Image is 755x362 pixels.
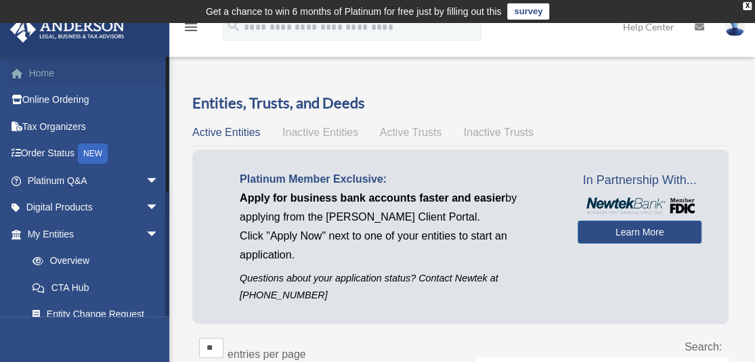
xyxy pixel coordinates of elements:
span: Apply for business bank accounts faster and easier [240,192,505,204]
img: Anderson Advisors Platinum Portal [6,16,129,43]
p: Questions about your application status? Contact Newtek at [PHONE_NUMBER] [240,270,557,304]
img: User Pic [725,17,745,37]
div: close [743,2,752,10]
a: My Entitiesarrow_drop_down [9,221,173,248]
span: arrow_drop_down [146,221,173,248]
div: Get a chance to win 6 months of Platinum for free just by filling out this [206,3,502,20]
a: Online Ordering [9,87,179,114]
a: survey [507,3,549,20]
i: menu [183,19,199,35]
a: Tax Organizers [9,113,179,140]
p: Platinum Member Exclusive: [240,170,557,189]
a: Learn More [578,221,702,244]
div: NEW [78,143,108,164]
a: Platinum Q&Aarrow_drop_down [9,167,179,194]
span: Active Entities [192,127,260,138]
p: by applying from the [PERSON_NAME] Client Portal. [240,189,557,227]
span: Active Trusts [380,127,442,138]
a: Order StatusNEW [9,140,179,168]
i: search [226,18,241,33]
img: NewtekBankLogoSM.png [584,198,695,214]
h3: Entities, Trusts, and Deeds [192,93,729,114]
span: Inactive Trusts [464,127,534,138]
a: Overview [19,248,166,275]
a: Home [9,60,179,87]
span: Inactive Entities [282,127,358,138]
a: CTA Hub [19,274,173,301]
p: Click "Apply Now" next to one of your entities to start an application. [240,227,557,265]
a: Entity Change Request [19,301,173,328]
label: entries per page [228,348,306,360]
span: In Partnership With... [578,170,702,191]
span: arrow_drop_down [146,194,173,222]
span: arrow_drop_down [146,167,173,195]
a: menu [183,24,199,35]
label: Search: [685,341,722,353]
a: Digital Productsarrow_drop_down [9,194,179,221]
